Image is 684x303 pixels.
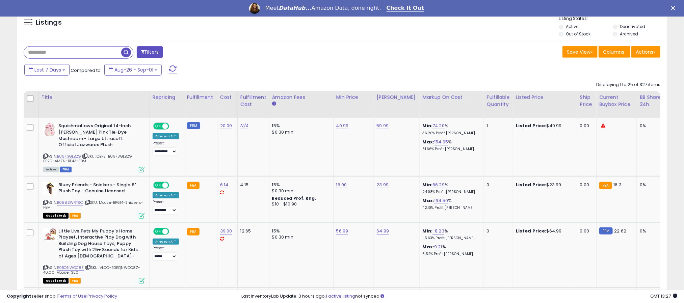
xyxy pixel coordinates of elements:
[57,200,83,205] a: B088SWRT9C
[114,66,153,73] span: Aug-26 - Sep-01
[87,293,117,299] a: Privacy Policy
[43,154,134,164] span: | SKU: OBPS-B0973GLB2G-BP20-AMZN-BE43-FBM
[272,123,328,129] div: 15%
[241,293,677,300] div: Last InventoryLab Update: 3 hours ago, not synced.
[614,228,627,234] span: 22.62
[336,182,347,188] a: 16.90
[423,94,481,101] div: Markup on Cost
[599,182,612,189] small: FBA
[220,122,232,129] a: 20.00
[187,228,200,236] small: FBA
[387,5,424,12] a: Check It Out
[153,192,179,198] div: Amazon AI *
[432,182,445,188] a: 66.29
[640,182,662,188] div: 0%
[336,228,348,235] a: 56.99
[42,94,147,101] div: Title
[43,182,57,195] img: 41E2uqQ95fL._SL40_.jpg
[249,3,260,14] img: Profile image for Georgie
[34,66,61,73] span: Last 7 Days
[423,182,433,188] b: Min:
[432,122,445,129] a: 74.20
[24,64,70,76] button: Last 7 Days
[43,278,69,284] span: All listings that are currently out of stock and unavailable for purchase on Amazon
[7,293,117,300] div: seller snap | |
[58,182,140,196] b: Bluey Friends - Snickers - Single 8" Plush Toy - Genuine Licensed
[487,228,508,234] div: 0
[57,265,84,271] a: B0BQNWQC8Z
[487,123,508,129] div: 1
[423,139,479,151] div: %
[423,252,479,256] p: 5.52% Profit [PERSON_NAME]
[153,200,179,215] div: Preset:
[434,197,448,204] a: 164.50
[36,18,62,27] h5: Listings
[60,167,72,172] span: FBM
[272,228,328,234] div: 15%
[516,228,572,234] div: $64.99
[336,122,349,129] a: 40.99
[272,94,331,101] div: Amazon Fees
[516,123,572,129] div: $40.99
[487,94,510,108] div: Fulfillable Quantity
[43,213,69,219] span: All listings that are currently out of stock and unavailable for purchase on Amazon
[423,139,435,145] b: Max:
[43,123,57,136] img: 31iT2i8erlL._SL40_.jpg
[432,228,444,235] a: -8.23
[423,131,479,136] p: 36.20% Profit [PERSON_NAME]
[265,5,381,11] div: Meet Amazon Data, done right.
[272,201,328,207] div: $10 - $10.90
[516,182,572,188] div: $23.99
[423,190,479,194] p: 24.08% Profit [PERSON_NAME]
[58,228,140,261] b: Little Live Pets My Puppy's Home Playset, Interactive Play Dog with Building Dog House Toys, Pupp...
[423,198,479,210] div: %
[272,182,328,188] div: 15%
[71,67,102,74] span: Compared to:
[566,24,579,29] label: Active
[559,16,667,22] p: Listing States:
[580,228,591,234] div: 0.00
[423,244,435,250] b: Max:
[272,101,276,107] small: Amazon Fees.
[187,94,214,101] div: Fulfillment
[220,94,235,101] div: Cost
[336,94,371,101] div: Min Price
[423,244,479,256] div: %
[420,91,484,118] th: The percentage added to the cost of goods (COGS) that forms the calculator for Min & Max prices.
[562,46,598,58] button: Save View
[43,200,143,210] span: | SKU: Moose-BP614-Snickers-FBM
[168,228,179,234] span: OFF
[168,182,179,188] span: OFF
[423,205,479,210] p: 42.10% Profit [PERSON_NAME]
[7,293,31,299] strong: Copyright
[240,94,266,108] div: Fulfillment Cost
[187,122,200,129] small: FBM
[57,154,81,159] a: B0973GLB2G
[326,293,355,299] a: 1 active listing
[377,182,389,188] a: 23.99
[603,49,624,55] span: Columns
[43,167,59,172] span: All listings currently available for purchase on Amazon
[423,122,433,129] b: Min:
[596,82,660,88] div: Displaying 1 to 25 of 327 items
[70,213,81,219] span: FBA
[377,122,389,129] a: 59.99
[434,244,442,250] a: 9.21
[566,31,591,37] label: Out of Stock
[599,227,612,235] small: FBM
[599,46,630,58] button: Columns
[423,228,433,234] b: Min:
[153,239,179,245] div: Amazon AI *
[650,293,677,299] span: 2025-09-9 13:27 GMT
[671,6,678,10] div: Close
[153,133,179,139] div: Amazon AI *
[620,31,638,37] label: Archived
[154,182,162,188] span: ON
[640,123,662,129] div: 0%
[43,123,144,171] div: ASIN:
[423,147,479,151] p: 51.66% Profit [PERSON_NAME]
[153,246,179,261] div: Preset:
[377,228,389,235] a: 64.99
[640,94,664,108] div: BB Share 24h.
[220,228,232,235] a: 39.00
